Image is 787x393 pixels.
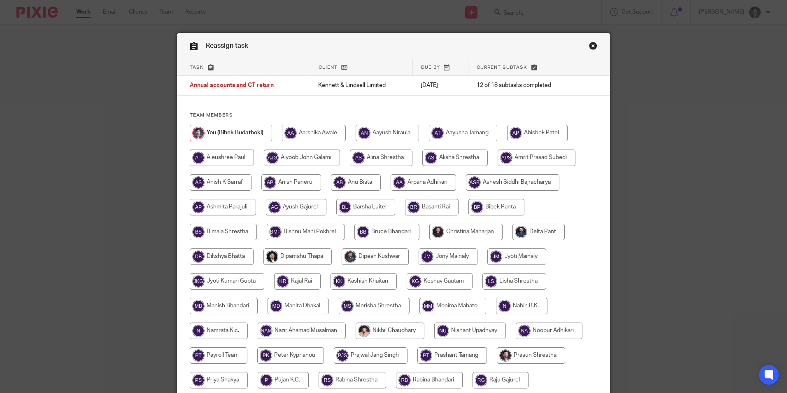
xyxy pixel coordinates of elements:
[421,81,460,89] p: [DATE]
[206,42,248,49] span: Reassign task
[318,81,404,89] p: Kennett & Lindsell Limited
[468,76,580,96] td: 12 of 18 subtasks completed
[589,42,597,53] a: Close this dialog window
[190,65,204,70] span: Task
[477,65,527,70] span: Current subtask
[319,65,338,70] span: Client
[190,83,274,89] span: Annual accounts and CT return
[421,65,440,70] span: Due by
[190,112,597,119] h4: Team members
